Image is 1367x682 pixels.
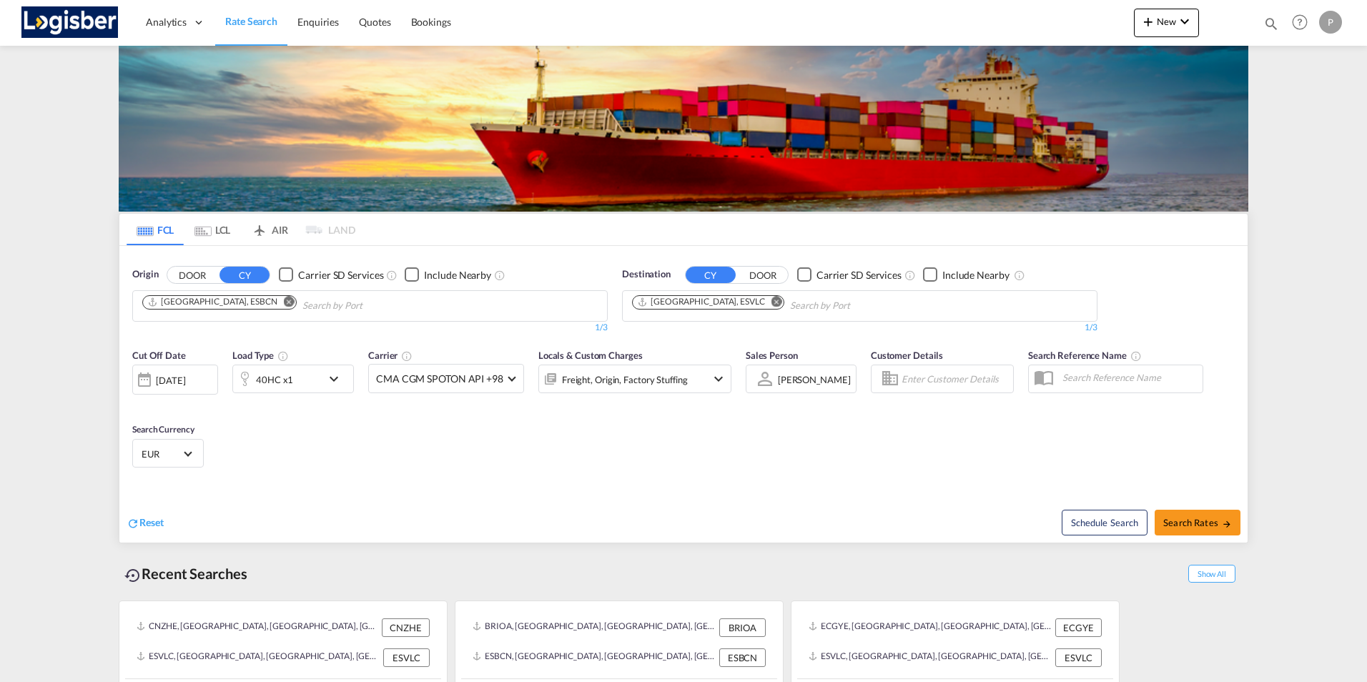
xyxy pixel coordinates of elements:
[127,517,139,530] md-icon: icon-refresh
[1055,648,1102,667] div: ESVLC
[137,618,378,637] div: CNZHE, Zhenjiang, China, Greater China & Far East Asia, Asia Pacific
[401,350,413,362] md-icon: The selected Trucker/Carrierwill be displayed in the rate results If the rates are from another f...
[279,267,383,282] md-checkbox: Checkbox No Ink
[790,295,926,317] input: Chips input.
[637,296,768,308] div: Press delete to remove this chip.
[142,448,182,460] span: EUR
[1163,517,1232,528] span: Search Rates
[127,214,355,245] md-pagination-wrapper: Use the left and right arrow keys to navigate between tabs
[710,370,727,387] md-icon: icon-chevron-down
[232,350,289,361] span: Load Type
[746,350,798,361] span: Sales Person
[405,267,491,282] md-checkbox: Checkbox No Ink
[127,515,164,531] div: icon-refreshReset
[167,267,217,283] button: DOOR
[359,16,390,28] span: Quotes
[147,296,280,308] div: Press delete to remove this chip.
[923,267,1010,282] md-checkbox: Checkbox No Ink
[904,270,916,281] md-icon: Unchecked: Search for CY (Container Yard) services for all selected carriers.Checked : Search for...
[302,295,438,317] input: Chips input.
[1140,13,1157,30] md-icon: icon-plus 400-fg
[1188,565,1235,583] span: Show All
[132,350,186,361] span: Cut Off Date
[762,296,784,310] button: Remove
[376,372,503,386] span: CMA CGM SPOTON API +98
[1263,16,1279,37] div: icon-magnify
[778,374,851,385] div: [PERSON_NAME]
[1288,10,1312,34] span: Help
[1176,13,1193,30] md-icon: icon-chevron-down
[1134,9,1199,37] button: icon-plus 400-fgNewicon-chevron-down
[132,267,158,282] span: Origin
[630,291,932,317] md-chips-wrap: Chips container. Use arrow keys to select chips.
[139,516,164,528] span: Reset
[132,322,608,334] div: 1/3
[132,393,143,412] md-datepicker: Select
[241,214,298,245] md-tab-item: AIR
[297,16,339,28] span: Enquiries
[147,296,277,308] div: Barcelona, ESBCN
[146,15,187,29] span: Analytics
[622,267,671,282] span: Destination
[1062,510,1148,535] button: Note: By default Schedule search will only considerorigin ports, destination ports and cut off da...
[277,350,289,362] md-icon: icon-information-outline
[1130,350,1142,362] md-icon: Your search will be saved by the below given name
[225,15,277,27] span: Rate Search
[473,648,716,667] div: ESBCN, Barcelona, Spain, Southern Europe, Europe
[411,16,451,28] span: Bookings
[1288,10,1319,36] div: Help
[156,374,185,387] div: [DATE]
[325,370,350,387] md-icon: icon-chevron-down
[1222,519,1232,529] md-icon: icon-arrow-right
[871,350,943,361] span: Customer Details
[184,214,241,245] md-tab-item: LCL
[132,365,218,395] div: [DATE]
[562,370,688,390] div: Freight Origin Factory Stuffing
[719,648,766,667] div: ESBCN
[738,267,788,283] button: DOOR
[538,350,643,361] span: Locals & Custom Charges
[809,618,1052,637] div: ECGYE, Guayaquil, Ecuador, South America, Americas
[1055,367,1203,388] input: Search Reference Name
[127,214,184,245] md-tab-item: FCL
[686,267,736,283] button: CY
[1319,11,1342,34] div: P
[140,443,196,464] md-select: Select Currency: € EUREuro
[124,567,142,584] md-icon: icon-backup-restore
[637,296,765,308] div: Valencia, ESVLC
[232,365,354,393] div: 40HC x1icon-chevron-down
[21,6,118,39] img: d7a75e507efd11eebffa5922d020a472.png
[219,267,270,283] button: CY
[1055,618,1102,637] div: ECGYE
[383,648,430,667] div: ESVLC
[256,370,293,390] div: 40HC x1
[298,268,383,282] div: Carrier SD Services
[386,270,398,281] md-icon: Unchecked: Search for CY (Container Yard) services for all selected carriers.Checked : Search for...
[1263,16,1279,31] md-icon: icon-magnify
[1028,350,1142,361] span: Search Reference Name
[119,46,1248,212] img: LCL+%26+FCL+BACKGROUND.png
[424,268,491,282] div: Include Nearby
[1014,270,1025,281] md-icon: Unchecked: Ignores neighbouring ports when fetching rates.Checked : Includes neighbouring ports w...
[902,368,1009,390] input: Enter Customer Details
[119,246,1248,543] div: OriginDOOR CY Checkbox No InkUnchecked: Search for CY (Container Yard) services for all selected ...
[942,268,1010,282] div: Include Nearby
[382,618,430,637] div: CNZHE
[797,267,902,282] md-checkbox: Checkbox No Ink
[251,222,268,232] md-icon: icon-airplane
[1155,510,1240,535] button: Search Ratesicon-arrow-right
[132,424,194,435] span: Search Currency
[538,365,731,393] div: Freight Origin Factory Stuffingicon-chevron-down
[368,350,413,361] span: Carrier
[137,648,380,667] div: ESVLC, Valencia, Spain, Southern Europe, Europe
[809,648,1052,667] div: ESVLC, Valencia, Spain, Southern Europe, Europe
[275,296,296,310] button: Remove
[776,369,852,390] md-select: Sales Person: POL ALVAREZ
[1140,16,1193,27] span: New
[140,291,444,317] md-chips-wrap: Chips container. Use arrow keys to select chips.
[119,558,253,590] div: Recent Searches
[719,618,766,637] div: BRIOA
[816,268,902,282] div: Carrier SD Services
[494,270,505,281] md-icon: Unchecked: Ignores neighbouring ports when fetching rates.Checked : Includes neighbouring ports w...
